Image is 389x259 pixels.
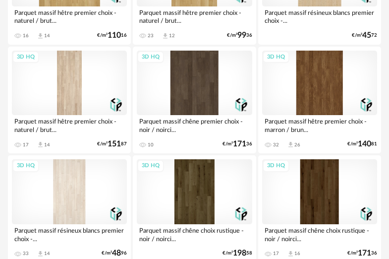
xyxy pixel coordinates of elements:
[44,251,50,257] div: 14
[352,32,377,39] div: €/m² 72
[102,250,127,257] div: €/m² 96
[97,141,127,147] div: €/m² 87
[23,142,29,148] div: 17
[227,32,252,39] div: €/m² 36
[222,141,252,147] div: €/m² 36
[44,142,50,148] div: 14
[137,160,164,172] div: 3D HQ
[108,141,121,147] span: 151
[237,32,246,39] span: 99
[358,250,371,257] span: 171
[44,33,50,39] div: 14
[347,250,377,257] div: €/m² 36
[294,142,300,148] div: 26
[23,251,29,257] div: 33
[12,160,39,172] div: 3D HQ
[137,6,252,26] div: Parquet massif hêtre premier choix - naturel / brut...
[12,115,127,135] div: Parquet massif hêtre premier choix - naturel / brut...
[287,250,294,258] span: Download icon
[233,141,246,147] span: 171
[148,142,154,148] div: 10
[262,6,377,26] div: Parquet massif résineux blancs premier choix -...
[12,224,127,244] div: Parquet massif résineux blancs premier choix -...
[294,251,300,257] div: 16
[23,33,29,39] div: 16
[162,32,169,40] span: Download icon
[222,250,252,257] div: €/m² 58
[133,47,256,154] a: 3D HQ Parquet massif chêne premier choix - noir / noirci... 10 €/m²17136
[97,32,127,39] div: €/m² 16
[137,224,252,244] div: Parquet massif chêne choix rustique - noir / noirci...
[258,47,381,154] a: 3D HQ Parquet massif hêtre premier choix - marron / brun... 32 Download icon 26 €/m²14081
[263,160,289,172] div: 3D HQ
[112,250,121,257] span: 48
[233,250,246,257] span: 198
[273,251,279,257] div: 17
[12,6,127,26] div: Parquet massif hêtre premier choix - naturel / brut...
[37,32,44,40] span: Download icon
[137,115,252,135] div: Parquet massif chêne premier choix - noir / noirci...
[358,141,371,147] span: 140
[362,32,371,39] span: 45
[137,51,164,64] div: 3D HQ
[273,142,279,148] div: 32
[37,250,44,258] span: Download icon
[148,33,154,39] div: 23
[287,141,294,148] span: Download icon
[347,141,377,147] div: €/m² 81
[263,51,289,64] div: 3D HQ
[12,51,39,64] div: 3D HQ
[262,115,377,135] div: Parquet massif hêtre premier choix - marron / brun...
[8,47,131,154] a: 3D HQ Parquet massif hêtre premier choix - naturel / brut... 17 Download icon 14 €/m²15187
[169,33,175,39] div: 12
[108,32,121,39] span: 110
[262,224,377,244] div: Parquet massif chêne choix rustique - noir / noirci...
[37,141,44,148] span: Download icon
